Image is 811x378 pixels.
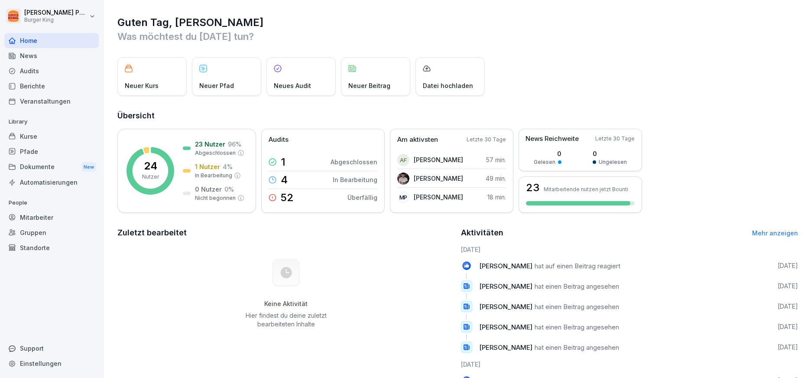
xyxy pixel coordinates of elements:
p: News Reichweite [526,134,579,144]
p: Am aktivsten [397,135,438,145]
p: Hier findest du deine zuletzt bearbeiteten Inhalte [242,311,330,329]
p: 0 % [224,185,234,194]
span: [PERSON_NAME] [479,262,532,270]
p: Neues Audit [274,81,311,90]
span: [PERSON_NAME] [479,323,532,331]
a: Home [4,33,99,48]
a: Berichte [4,78,99,94]
p: Abgeschlossen [195,149,236,157]
h2: Übersicht [117,110,798,122]
a: Einstellungen [4,356,99,371]
p: 0 [593,149,627,158]
p: Nicht begonnen [195,194,236,202]
h2: Aktivitäten [461,227,503,239]
span: [PERSON_NAME] [479,303,532,311]
div: Support [4,341,99,356]
p: [DATE] [778,282,798,290]
p: Gelesen [534,158,555,166]
p: Ungelesen [599,158,627,166]
p: Neuer Kurs [125,81,159,90]
div: MP [397,191,409,203]
div: New [81,162,96,172]
p: 57 min. [486,155,506,164]
p: 52 [281,192,294,203]
p: In Bearbeitung [333,175,377,184]
h6: [DATE] [461,360,798,369]
p: [DATE] [778,261,798,270]
p: 96 % [228,140,241,149]
a: Standorte [4,240,99,255]
span: hat auf einen Beitrag reagiert [535,262,620,270]
p: 0 Nutzer [195,185,222,194]
a: Gruppen [4,225,99,240]
h1: Guten Tag, [PERSON_NAME] [117,16,798,29]
p: 49 min. [486,174,506,183]
p: 4 % [223,162,233,171]
span: hat einen Beitrag angesehen [535,303,619,311]
p: Überfällig [347,193,377,202]
p: 23 Nutzer [195,140,225,149]
span: hat einen Beitrag angesehen [535,343,619,352]
p: Burger King [24,17,88,23]
a: DokumenteNew [4,159,99,175]
p: Was möchtest du [DATE] tun? [117,29,798,43]
img: tw5tnfnssutukm6nhmovzqwr.png [397,173,409,185]
p: Nutzer [142,173,159,181]
p: [PERSON_NAME] Pandiloska [24,9,88,16]
p: Datei hochladen [423,81,473,90]
p: Audits [269,135,289,145]
a: News [4,48,99,63]
a: Veranstaltungen [4,94,99,109]
a: Pfade [4,144,99,159]
a: Automatisierungen [4,175,99,190]
p: Letzte 30 Tage [595,135,635,143]
a: Audits [4,63,99,78]
a: Kurse [4,129,99,144]
p: In Bearbeitung [195,172,232,179]
p: Neuer Beitrag [348,81,390,90]
p: [PERSON_NAME] [414,192,463,202]
p: [DATE] [778,323,798,331]
a: Mehr anzeigen [752,229,798,237]
span: [PERSON_NAME] [479,343,532,352]
p: 24 [144,161,157,171]
span: [PERSON_NAME] [479,282,532,290]
p: 18 min. [487,192,506,202]
p: Abgeschlossen [331,157,377,166]
h6: [DATE] [461,245,798,254]
p: 4 [281,175,288,185]
p: 1 [281,157,285,167]
p: [PERSON_NAME] [414,155,463,164]
p: Letzte 30 Tage [467,136,506,143]
p: [PERSON_NAME] [414,174,463,183]
p: [DATE] [778,343,798,352]
p: Neuer Pfad [199,81,234,90]
p: Mitarbeitende nutzen jetzt Bounti [544,186,628,192]
p: 0 [534,149,561,158]
h3: 23 [526,182,539,193]
p: Library [4,115,99,129]
p: 1 Nutzer [195,162,220,171]
h2: Zuletzt bearbeitet [117,227,455,239]
p: [DATE] [778,302,798,311]
div: Dokumente [4,159,99,175]
p: People [4,196,99,210]
h5: Keine Aktivität [242,300,330,308]
a: Mitarbeiter [4,210,99,225]
span: hat einen Beitrag angesehen [535,282,619,290]
span: hat einen Beitrag angesehen [535,323,619,331]
div: AF [397,154,409,166]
